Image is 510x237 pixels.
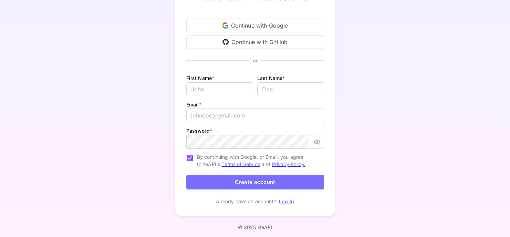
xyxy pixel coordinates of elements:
[221,161,260,167] a: Terms of Service
[186,128,212,134] label: Password
[186,75,215,81] label: First Name
[311,136,323,148] button: toggle password visibility
[186,175,324,189] button: Create account
[257,82,324,96] input: Doe
[197,153,319,168] span: By continuing with Google, or Email, you agree to liteAPI's and
[257,75,285,81] label: Last Name
[272,161,305,167] a: Privacy Policy.
[216,198,276,205] p: Already have an account?
[186,35,324,49] div: Continue with GitHub
[279,198,294,204] a: Log in
[186,82,253,96] input: John
[238,224,272,230] p: © 2025 liteAPI
[186,102,201,107] label: Email
[186,19,324,32] div: Continue with Google
[186,109,324,122] input: johndoe@gmail.com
